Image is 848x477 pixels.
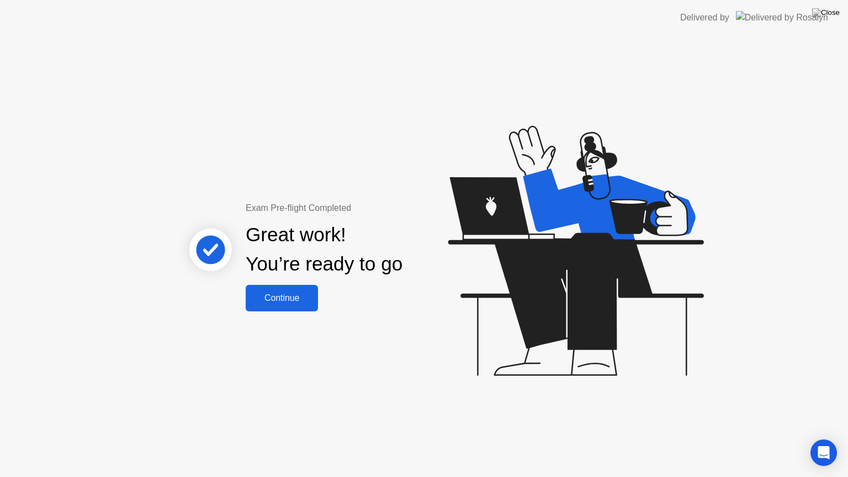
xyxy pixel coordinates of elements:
[736,11,828,24] img: Delivered by Rosalyn
[246,202,474,215] div: Exam Pre-flight Completed
[812,8,840,17] img: Close
[249,293,315,303] div: Continue
[680,11,729,24] div: Delivered by
[246,285,318,311] button: Continue
[810,439,837,466] div: Open Intercom Messenger
[246,220,402,279] div: Great work! You’re ready to go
